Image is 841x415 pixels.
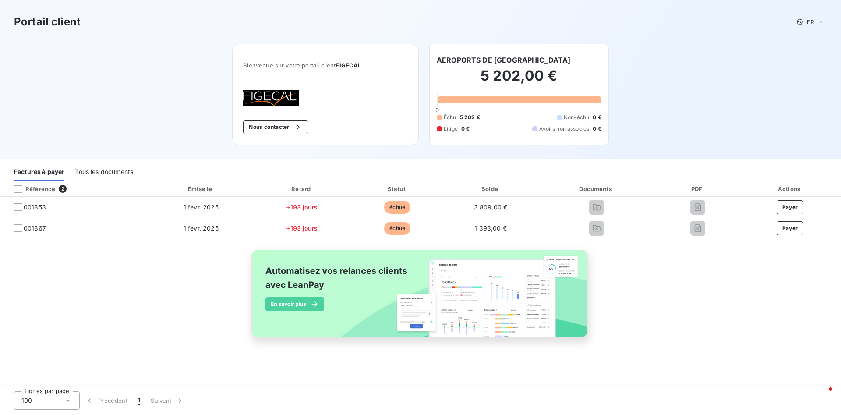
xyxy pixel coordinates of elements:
span: 0 [435,106,439,114]
div: Émise le [150,184,252,193]
button: Payer [777,221,804,235]
div: Solde [446,184,535,193]
span: échue [384,201,410,214]
span: Avoirs non associés [539,125,589,133]
iframe: Intercom live chat [811,385,832,406]
span: 5 202 € [460,114,480,121]
span: Échu [444,114,456,121]
span: 100 [21,396,32,405]
img: banner [244,245,597,352]
span: 1 [138,396,140,405]
span: 1 févr. 2025 [184,203,219,211]
span: 0 € [593,114,601,121]
h3: Portail client [14,14,81,30]
span: 1 393,00 € [474,224,507,232]
div: PDF [658,184,737,193]
button: Nous contacter [243,120,308,134]
button: Payer [777,200,804,214]
div: Retard [255,184,349,193]
img: Company logo [243,90,299,106]
span: échue [384,222,410,235]
span: 001853 [24,203,46,212]
span: +193 jours [286,224,318,232]
div: Tous les documents [75,163,133,181]
button: Précédent [80,391,133,410]
span: 0 € [593,125,601,133]
h6: AEROPORTS DE [GEOGRAPHIC_DATA] [437,55,571,65]
div: Factures à payer [14,163,64,181]
span: FIGECAL [336,62,361,69]
span: 001867 [24,224,46,233]
span: Bienvenue sur votre portail client . [243,62,408,69]
button: 1 [133,391,145,410]
span: +193 jours [286,203,318,211]
span: 1 févr. 2025 [184,224,219,232]
span: Litige [444,125,458,133]
button: Suivant [145,391,190,410]
h2: 5 202,00 € [437,67,601,93]
div: Référence [7,185,55,193]
span: 3 809,00 € [474,203,508,211]
span: 0 € [461,125,470,133]
span: Non-échu [564,114,589,121]
span: 2 [59,185,67,193]
span: FR [807,18,814,25]
div: Statut [352,184,442,193]
div: Actions [741,184,839,193]
div: Documents [538,184,654,193]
